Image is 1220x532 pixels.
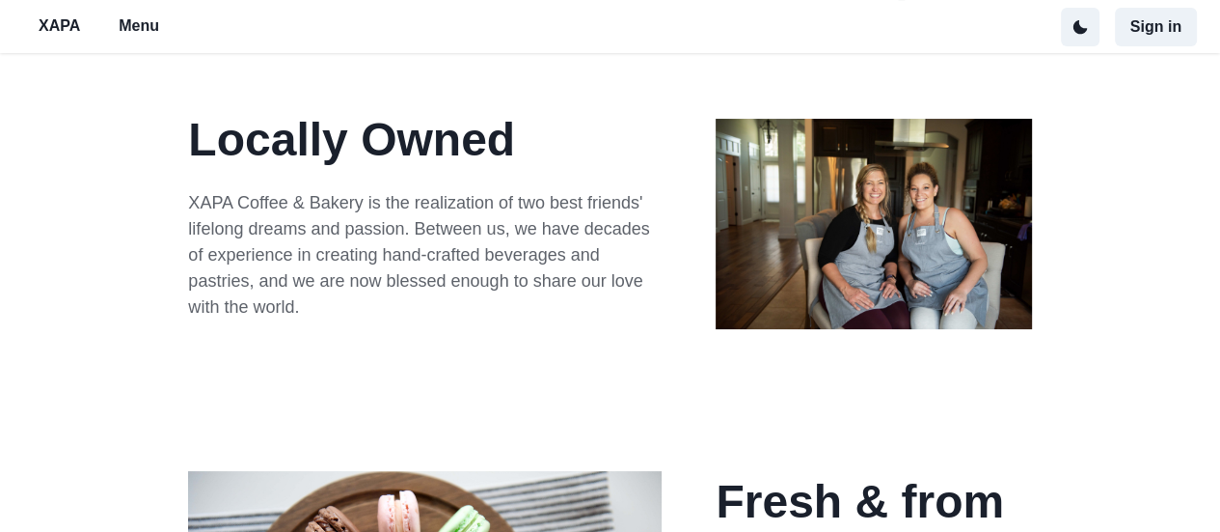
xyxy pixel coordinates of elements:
p: Menu [119,14,159,38]
img: xapa owners [716,119,1031,329]
p: XAPA Coffee & Bakery is the realization of two best friends' lifelong dreams and passion. Between... [188,190,662,321]
button: Sign in [1115,8,1197,46]
p: XAPA [39,14,80,38]
p: Locally Owned [188,105,662,175]
button: active dark theme mode [1061,8,1099,46]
